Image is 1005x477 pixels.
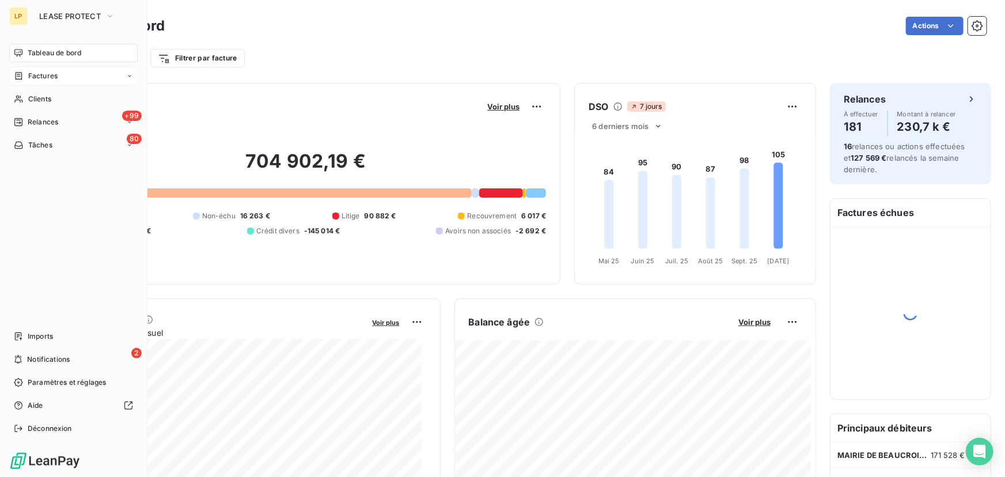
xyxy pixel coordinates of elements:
[487,102,519,111] span: Voir plus
[738,317,771,327] span: Voir plus
[830,199,991,226] h6: Factures échues
[65,150,546,184] h2: 704 902,19 €
[202,211,236,221] span: Non-échu
[851,153,886,162] span: 127 569 €
[304,226,340,236] span: -145 014 €
[39,12,101,21] span: LEASE PROTECT
[65,327,365,339] span: Chiffre d'affaires mensuel
[631,257,655,265] tspan: Juin 25
[844,118,878,136] h4: 181
[9,7,28,25] div: LP
[467,211,517,221] span: Recouvrement
[9,452,81,470] img: Logo LeanPay
[931,450,965,460] span: 171 528 €
[28,140,52,150] span: Tâches
[844,111,878,118] span: À effectuer
[592,122,648,131] span: 6 derniers mois
[28,377,106,388] span: Paramètres et réglages
[627,101,666,112] span: 7 jours
[369,317,403,327] button: Voir plus
[897,111,956,118] span: Montant à relancer
[515,226,546,236] span: -2 692 €
[837,450,931,460] span: MAIRIE DE BEAUCROISSANT
[240,211,270,221] span: 16 263 €
[28,400,43,411] span: Aide
[844,142,852,151] span: 16
[598,257,620,265] tspan: Mai 25
[373,319,400,327] span: Voir plus
[897,118,956,136] h4: 230,7 k €
[28,117,58,127] span: Relances
[28,94,51,104] span: Clients
[27,354,70,365] span: Notifications
[342,211,360,221] span: Litige
[768,257,790,265] tspan: [DATE]
[844,142,965,174] span: relances ou actions effectuées et relancés la semaine dernière.
[9,396,138,415] a: Aide
[127,134,142,144] span: 80
[698,257,723,265] tspan: Août 25
[906,17,964,35] button: Actions
[469,315,530,329] h6: Balance âgée
[589,100,608,113] h6: DSO
[256,226,299,236] span: Crédit divers
[830,414,991,442] h6: Principaux débiteurs
[445,226,511,236] span: Avoirs non associés
[28,331,53,342] span: Imports
[150,49,245,67] button: Filtrer par facture
[731,257,757,265] tspan: Sept. 25
[365,211,396,221] span: 90 882 €
[131,348,142,358] span: 2
[28,423,72,434] span: Déconnexion
[735,317,774,327] button: Voir plus
[122,111,142,121] span: +99
[966,438,993,465] div: Open Intercom Messenger
[665,257,688,265] tspan: Juil. 25
[484,101,523,112] button: Voir plus
[521,211,546,221] span: 6 017 €
[844,92,886,106] h6: Relances
[28,48,81,58] span: Tableau de bord
[28,71,58,81] span: Factures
